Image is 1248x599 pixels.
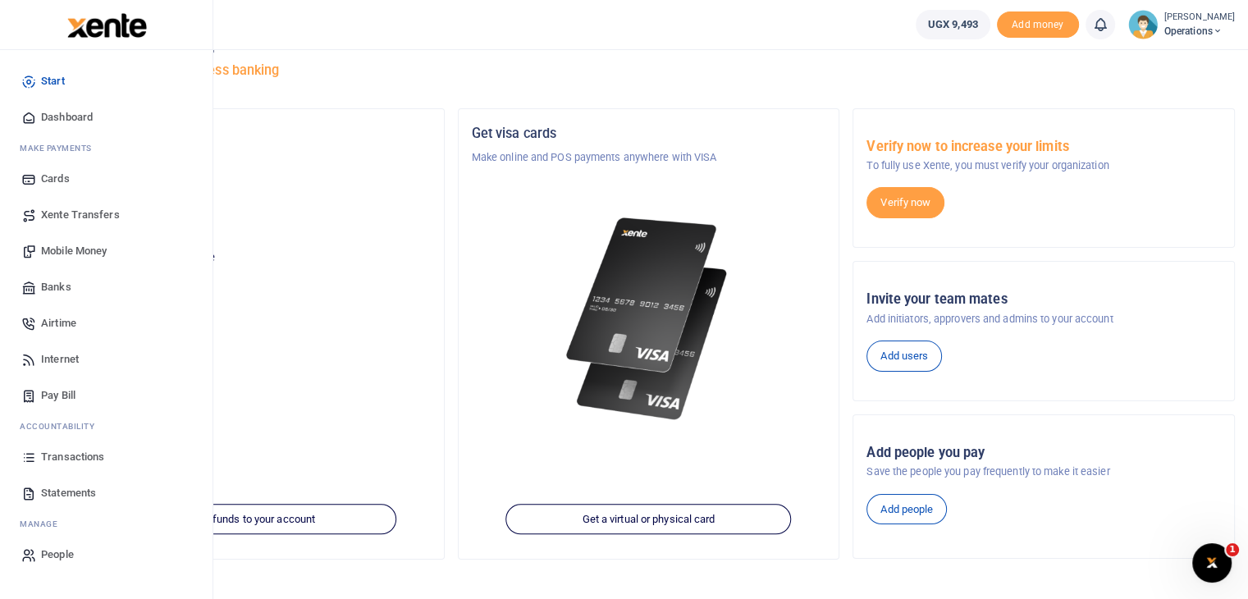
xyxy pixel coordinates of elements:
[76,270,431,286] h5: UGX 9,493
[866,311,1221,327] p: Add initiators, approvers and admins to your account
[472,149,826,166] p: Make online and POS payments anywhere with VISA
[1128,10,1235,39] a: profile-user [PERSON_NAME] Operations
[76,126,431,142] h5: Organization
[866,291,1221,308] h5: Invite your team mates
[997,11,1079,39] li: Toup your wallet
[506,504,792,535] a: Get a virtual or physical card
[13,439,199,475] a: Transactions
[866,187,944,218] a: Verify now
[13,99,199,135] a: Dashboard
[866,158,1221,174] p: To fully use Xente, you must verify your organization
[32,420,94,432] span: countability
[1226,543,1239,556] span: 1
[76,149,431,166] p: MAARIFASASA LIMITED
[41,243,107,259] span: Mobile Money
[41,315,76,332] span: Airtime
[13,161,199,197] a: Cards
[62,62,1235,79] h5: Welcome to better business banking
[909,10,997,39] li: Wallet ballance
[67,13,147,38] img: logo-large
[41,546,74,563] span: People
[13,305,199,341] a: Airtime
[866,464,1221,480] p: Save the people you pay frequently to make it easier
[866,445,1221,461] h5: Add people you pay
[76,189,431,205] h5: Account
[41,171,70,187] span: Cards
[41,485,96,501] span: Statements
[76,213,431,230] p: Operations
[472,126,826,142] h5: Get visa cards
[13,537,199,573] a: People
[13,341,199,377] a: Internet
[916,10,990,39] a: UGX 9,493
[997,17,1079,30] a: Add money
[28,142,92,154] span: ake Payments
[1192,543,1232,583] iframe: Intercom live chat
[13,377,199,414] a: Pay Bill
[41,207,120,223] span: Xente Transfers
[13,63,199,99] a: Start
[997,11,1079,39] span: Add money
[560,205,738,433] img: xente-_physical_cards.png
[41,279,71,295] span: Banks
[41,387,75,404] span: Pay Bill
[866,139,1221,155] h5: Verify now to increase your limits
[13,233,199,269] a: Mobile Money
[1164,11,1235,25] small: [PERSON_NAME]
[13,475,199,511] a: Statements
[13,269,199,305] a: Banks
[928,16,978,33] span: UGX 9,493
[13,511,199,537] li: M
[866,341,942,372] a: Add users
[1128,10,1158,39] img: profile-user
[41,351,79,368] span: Internet
[111,504,396,535] a: Add funds to your account
[1164,24,1235,39] span: Operations
[866,494,947,525] a: Add people
[13,414,199,439] li: Ac
[13,197,199,233] a: Xente Transfers
[41,73,65,89] span: Start
[41,449,104,465] span: Transactions
[28,518,58,530] span: anage
[76,249,431,266] p: Your current account balance
[13,135,199,161] li: M
[66,18,147,30] a: logo-small logo-large logo-large
[41,109,93,126] span: Dashboard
